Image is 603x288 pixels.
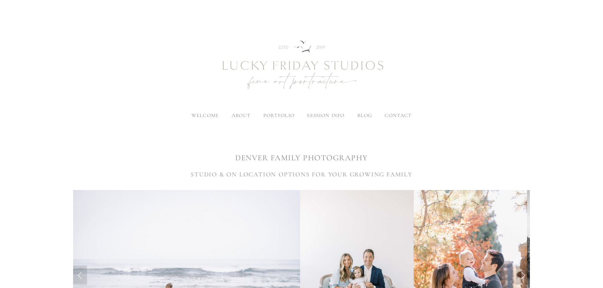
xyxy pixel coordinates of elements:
[357,112,372,119] a: blog
[73,266,87,285] a: Previous Slide
[263,112,295,119] label: portfolio
[385,112,411,119] a: contact
[307,112,344,119] label: session info
[73,152,530,163] h1: DENVER FAMILY PHOTOGRAPHY
[192,112,219,119] a: welcome
[232,112,250,119] label: about
[73,170,530,179] h3: STUDIO & ON LOCATION OPTIONS FOR YOUR GROWING FAMILY
[516,266,530,285] a: Next Slide
[188,18,416,113] img: Newborn Photography Denver | Lucky Friday Studios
